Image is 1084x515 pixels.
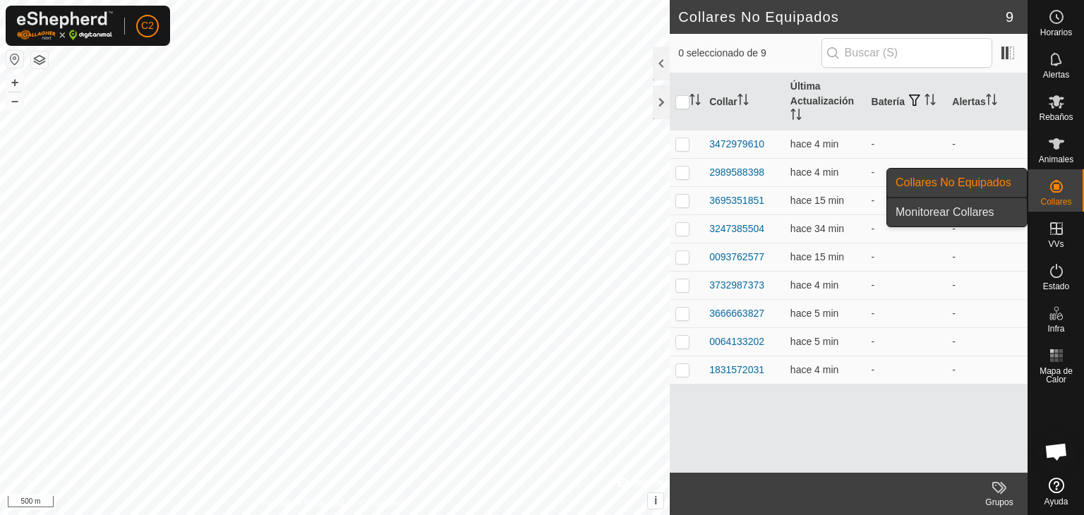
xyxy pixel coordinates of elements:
p-sorticon: Activar para ordenar [689,96,701,107]
a: Ayuda [1028,472,1084,511]
button: + [6,74,23,91]
img: Logo Gallagher [17,11,113,40]
td: - [866,299,947,327]
input: Buscar (S) [821,38,992,68]
a: Contáctenos [361,497,408,509]
td: - [866,214,947,243]
div: 3695351851 [709,193,764,208]
span: Horarios [1040,28,1072,37]
span: Ayuda [1044,497,1068,506]
div: 2989588398 [709,165,764,180]
a: Política de Privacidad [262,497,343,509]
button: – [6,92,23,109]
td: - [946,130,1028,158]
span: i [654,495,657,507]
p-sorticon: Activar para ordenar [925,96,936,107]
span: Infra [1047,325,1064,333]
div: 3732987373 [709,278,764,293]
div: 3666663827 [709,306,764,321]
span: 9 oct 2025, 13:24 [790,195,844,206]
span: C2 [141,18,154,33]
button: Capas del Mapa [31,51,48,68]
button: i [648,493,663,509]
td: - [866,130,947,158]
td: - [866,186,947,214]
td: - [946,158,1028,186]
td: - [946,214,1028,243]
td: - [866,243,947,271]
td: - [866,271,947,299]
a: Monitorear Collares [887,198,1027,226]
span: 9 oct 2025, 13:35 [790,279,838,291]
span: Rebaños [1039,113,1073,121]
div: 0064133202 [709,334,764,349]
button: Restablecer Mapa [6,51,23,68]
th: Alertas [946,73,1028,131]
div: 3247385504 [709,222,764,236]
span: 9 [1006,6,1013,28]
p-sorticon: Activar para ordenar [986,96,997,107]
th: Última Actualización [785,73,866,131]
span: Collares No Equipados [896,174,1011,191]
td: - [946,356,1028,384]
div: 1831572031 [709,363,764,377]
span: 9 oct 2025, 13:34 [790,336,838,347]
span: Monitorear Collares [896,204,994,221]
p-sorticon: Activar para ordenar [790,111,802,122]
div: 3472979610 [709,137,764,152]
h2: Collares No Equipados [678,8,1006,25]
td: - [946,327,1028,356]
span: Collares [1040,198,1071,206]
td: - [866,158,947,186]
span: Mapa de Calor [1032,367,1080,384]
span: Animales [1039,155,1073,164]
span: 9 oct 2025, 13:25 [790,251,844,262]
td: - [946,243,1028,271]
div: Grupos [971,496,1028,509]
span: 9 oct 2025, 13:35 [790,308,838,319]
a: Collares No Equipados [887,169,1027,197]
span: 9 oct 2025, 13:35 [790,138,838,150]
span: 9 oct 2025, 13:35 [790,166,838,178]
span: 9 oct 2025, 13:06 [790,223,844,234]
div: Chat abierto [1035,430,1078,473]
span: 9 oct 2025, 13:36 [790,364,838,375]
div: 0093762577 [709,250,764,265]
p-sorticon: Activar para ordenar [737,96,749,107]
td: - [946,299,1028,327]
td: - [866,327,947,356]
th: Collar [704,73,785,131]
span: 0 seleccionado de 9 [678,46,821,61]
span: Alertas [1043,71,1069,79]
span: Estado [1043,282,1069,291]
td: - [946,271,1028,299]
span: VVs [1048,240,1064,248]
td: - [866,356,947,384]
th: Batería [866,73,947,131]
